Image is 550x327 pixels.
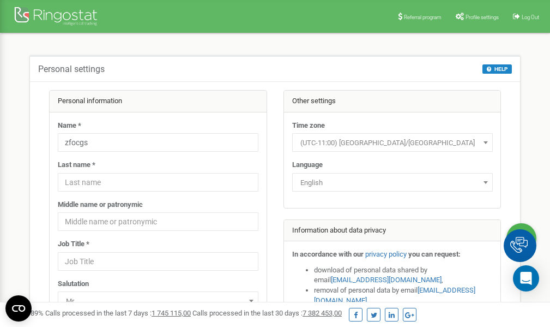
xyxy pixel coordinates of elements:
input: Job Title [58,252,258,271]
label: Time zone [292,121,325,131]
span: Calls processed in the last 7 days : [45,309,191,317]
label: Middle name or patronymic [58,200,143,210]
div: Open Intercom Messenger [513,265,539,292]
span: Log Out [522,14,539,20]
li: download of personal data shared by email , [314,265,493,286]
button: Open CMP widget [5,295,32,322]
span: (UTC-11:00) Pacific/Midway [292,133,493,152]
span: Profile settings [466,14,499,20]
label: Salutation [58,279,89,289]
label: Language [292,160,323,170]
label: Name * [58,121,81,131]
h5: Personal settings [38,64,105,74]
span: English [296,175,489,191]
span: Mr. [58,292,258,310]
span: Calls processed in the last 30 days : [192,309,342,317]
div: Information about data privacy [284,220,501,242]
u: 1 745 115,00 [152,309,191,317]
strong: In accordance with our [292,250,364,258]
strong: you can request: [408,250,461,258]
input: Middle name or patronymic [58,212,258,231]
span: Mr. [62,294,255,309]
span: Referral program [404,14,442,20]
u: 7 382 453,00 [303,309,342,317]
button: HELP [482,64,512,74]
label: Job Title * [58,239,89,249]
div: Personal information [50,91,267,112]
span: (UTC-11:00) Pacific/Midway [296,135,489,151]
input: Last name [58,173,258,192]
a: privacy policy [365,250,407,258]
input: Name [58,133,258,152]
label: Last name * [58,160,95,170]
a: [EMAIL_ADDRESS][DOMAIN_NAME] [331,276,442,284]
span: English [292,173,493,192]
li: removal of personal data by email , [314,286,493,306]
div: Other settings [284,91,501,112]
